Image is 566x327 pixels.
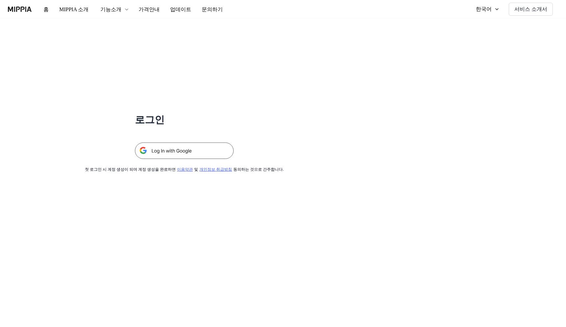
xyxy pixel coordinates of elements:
button: 업데이트 [157,3,186,16]
button: MIPPIA 소개 [53,3,91,16]
div: 기능소개 [97,6,118,13]
img: 구글 로그인 버튼 [135,142,234,159]
button: 서비스 소개서 [513,3,553,16]
div: 첫 로그인 시 계정 생성이 되며 계정 생성을 완료하면 및 동의하는 것으로 간주합니다. [100,167,269,172]
h1: 로그인 [135,113,234,127]
a: 개인정보 취급방침 [197,167,225,172]
img: logo [8,7,32,12]
button: 홈 [38,3,53,16]
button: 가격안내 [128,3,157,16]
div: 한국어 [480,5,497,13]
button: 한국어 [475,3,507,16]
a: 업데이트 [157,0,186,18]
a: 이용약관 [178,167,192,172]
button: 기능소개 [91,3,128,16]
button: 문의하기 [186,3,215,16]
